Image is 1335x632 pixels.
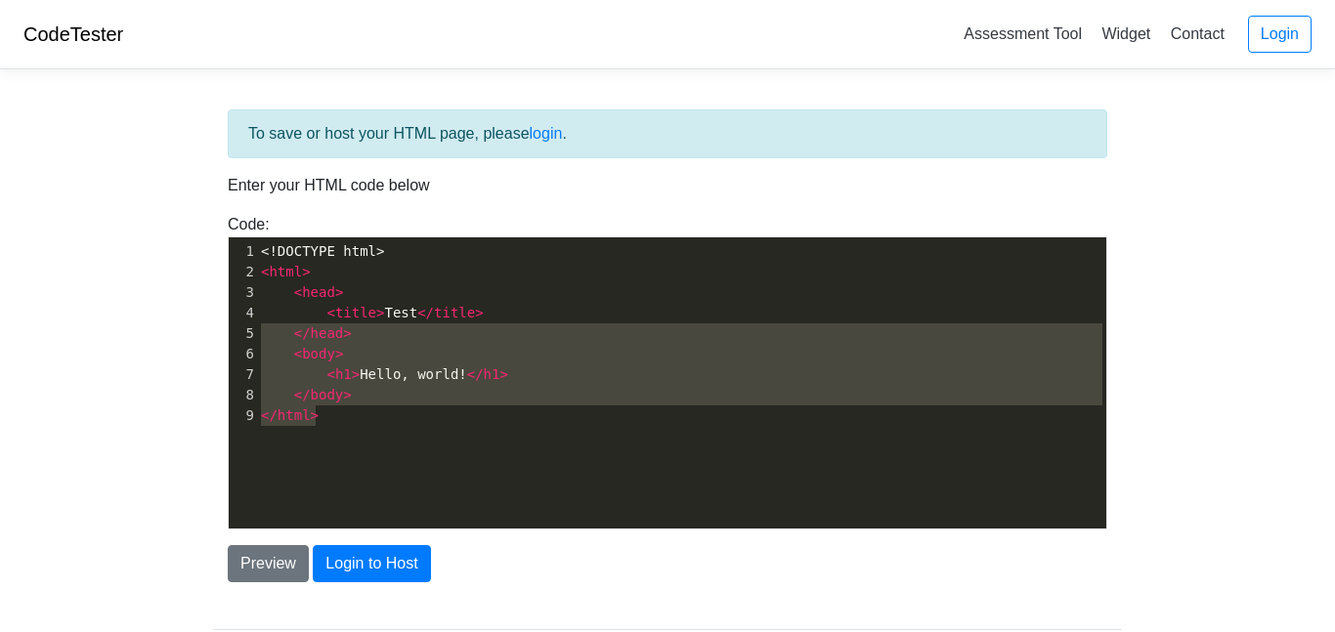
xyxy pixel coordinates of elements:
[335,346,343,361] span: >
[343,325,351,341] span: >
[261,243,384,259] span: <!DOCTYPE html>
[1248,16,1312,53] a: Login
[352,366,360,382] span: >
[376,305,384,320] span: >
[294,387,311,402] span: </
[228,545,309,582] button: Preview
[335,366,352,382] span: h1
[228,174,1107,197] p: Enter your HTML code below
[1163,18,1232,50] a: Contact
[229,364,257,385] div: 7
[261,407,278,423] span: </
[261,264,269,279] span: <
[467,366,484,382] span: </
[213,213,1122,529] div: Code:
[326,305,334,320] span: <
[343,387,351,402] span: >
[302,284,335,300] span: head
[311,407,319,423] span: >
[434,305,475,320] span: title
[294,284,302,300] span: <
[335,284,343,300] span: >
[499,366,507,382] span: >
[313,545,430,582] button: Login to Host
[302,264,310,279] span: >
[530,125,563,142] a: login
[311,387,344,402] span: body
[294,325,311,341] span: </
[302,346,335,361] span: body
[23,23,123,45] a: CodeTester
[261,305,484,320] span: Test
[278,407,311,423] span: html
[229,262,257,282] div: 2
[228,109,1107,158] div: To save or host your HTML page, please .
[229,323,257,344] div: 5
[417,305,434,320] span: </
[475,305,483,320] span: >
[956,18,1090,50] a: Assessment Tool
[311,325,344,341] span: head
[269,264,302,279] span: html
[229,303,257,323] div: 4
[229,385,257,405] div: 8
[229,241,257,262] div: 1
[261,366,508,382] span: Hello, world!
[229,344,257,364] div: 6
[326,366,334,382] span: <
[229,282,257,303] div: 3
[229,405,257,426] div: 9
[335,305,376,320] span: title
[294,346,302,361] span: <
[1094,18,1158,50] a: Widget
[484,366,500,382] span: h1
